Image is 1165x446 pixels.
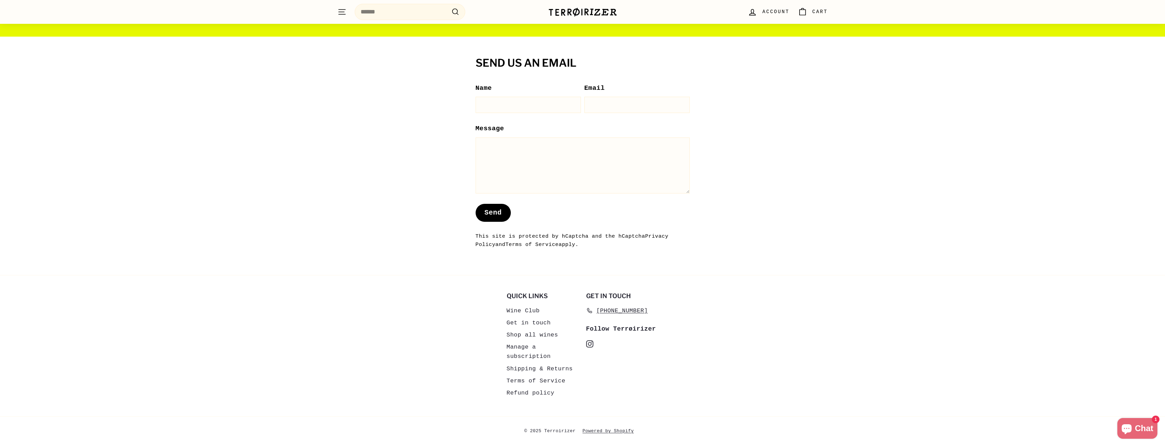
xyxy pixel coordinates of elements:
p: This site is protected by hCaptcha and the hCaptcha and apply. [476,232,690,249]
a: Powered by Shopify [583,427,641,436]
a: Account [744,2,793,22]
a: Terms of Service [505,241,558,248]
a: Cart [794,2,832,22]
span: [PHONE_NUMBER] [596,306,648,315]
a: Shipping & Returns [507,363,573,375]
inbox-online-store-chat: Shopify online store chat [1115,418,1159,440]
a: Shop all wines [507,329,558,341]
a: Get in touch [507,317,551,329]
a: Refund policy [507,387,554,399]
h2: Quick links [507,293,579,300]
label: Email [584,83,690,93]
span: Account [762,8,789,16]
span: Cart [812,8,828,16]
label: Message [476,123,690,134]
a: Wine Club [507,305,540,317]
a: Terms of Service [507,375,565,387]
a: Manage a subscription [507,341,579,362]
span: © 2025 Terroirizer [524,427,583,436]
a: [PHONE_NUMBER] [586,305,648,317]
label: Name [476,83,581,93]
button: Send [476,204,511,222]
div: Follow Terrøirizer [586,324,659,334]
h2: Send us an email [476,57,690,69]
h2: Get in touch [586,293,659,300]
